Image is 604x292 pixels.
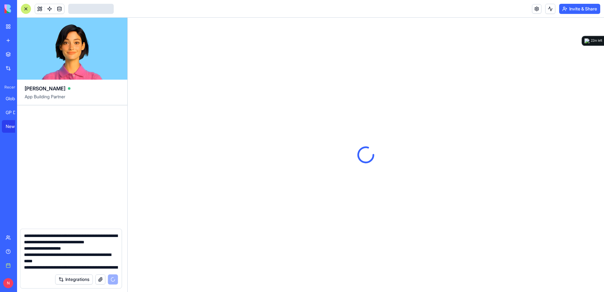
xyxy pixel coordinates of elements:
a: GP Data Collector [2,106,27,119]
div: 22m left [591,38,602,43]
div: Global Workforce Tracker [6,95,23,102]
span: N [3,278,13,288]
span: [PERSON_NAME] [25,85,65,92]
a: Global Workforce Tracker [2,92,27,105]
button: Integrations [55,274,93,284]
div: GP Data Collector [6,109,23,116]
span: Recent [2,85,15,90]
button: Invite & Share [559,4,600,14]
span: App Building Partner [25,94,120,105]
div: New App [6,123,23,130]
a: New App [2,120,27,133]
img: logo [584,38,589,43]
img: logo [4,4,44,13]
